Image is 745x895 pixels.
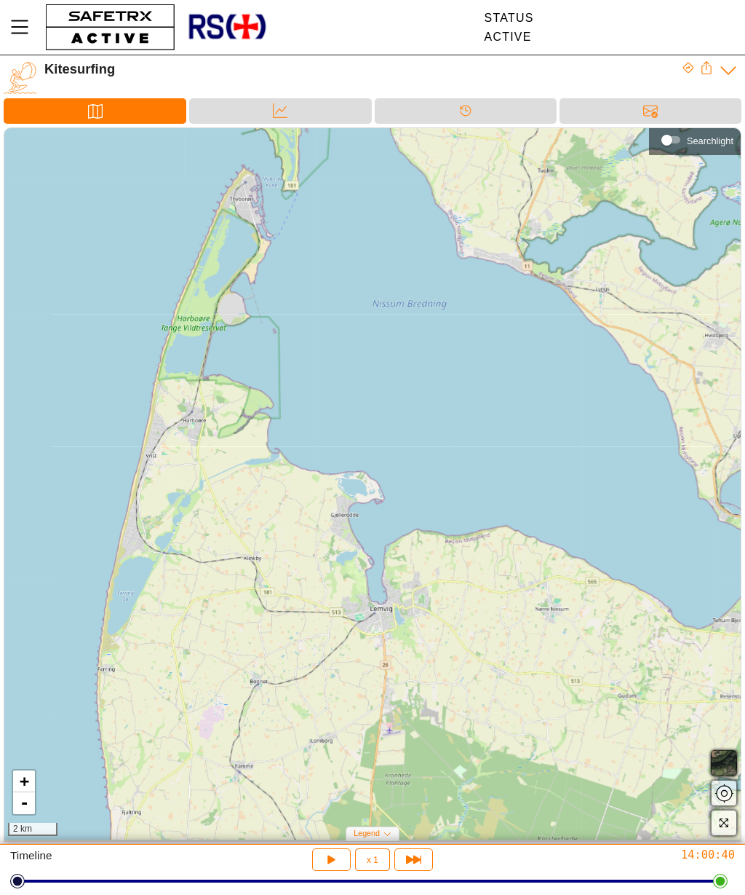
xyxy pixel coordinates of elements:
span: x 1 [367,856,378,864]
div: Timeline [10,848,250,871]
img: KITE_SURFING.svg [4,61,37,95]
a: Zoom out [13,792,35,814]
div: Map [4,98,186,124]
a: Zoom in [13,770,35,792]
div: Timeline [375,98,557,124]
div: 14:00:40 [495,848,735,863]
button: x 1 [355,848,390,871]
div: Searchlight [656,129,733,151]
div: Data [189,98,371,124]
div: Kitesurfing [44,61,682,77]
div: Messages [559,98,741,124]
div: 2 km [8,823,57,836]
span: Legend [354,829,380,837]
div: Status [485,12,534,25]
div: Active [485,31,534,44]
div: Searchlight [687,135,733,146]
img: RescueLogo.png [187,4,267,51]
